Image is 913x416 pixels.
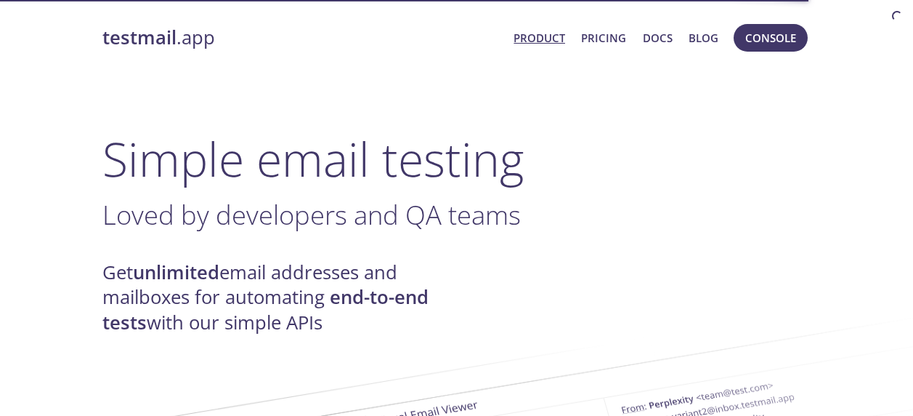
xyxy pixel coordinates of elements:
[734,24,808,52] button: Console
[643,28,673,47] a: Docs
[102,196,521,233] span: Loved by developers and QA teams
[102,25,503,50] a: testmail.app
[514,28,565,47] a: Product
[133,260,219,285] strong: unlimited
[581,28,626,47] a: Pricing
[102,25,176,50] strong: testmail
[689,28,718,47] a: Blog
[102,284,429,335] strong: end-to-end tests
[102,131,811,187] h1: Simple email testing
[745,28,796,47] span: Console
[102,260,457,335] h4: Get email addresses and mailboxes for automating with our simple APIs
